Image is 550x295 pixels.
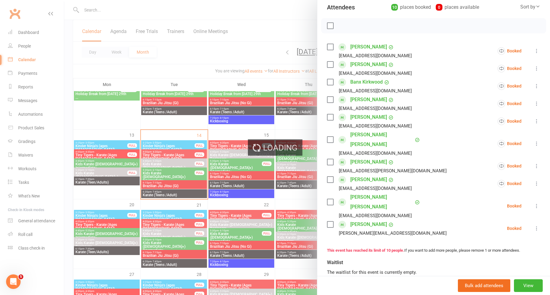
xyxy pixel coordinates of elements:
a: [PERSON_NAME] [350,42,387,52]
span: 5 [18,274,23,279]
div: Booked [498,65,522,72]
div: [EMAIL_ADDRESS][DOMAIN_NAME] [339,212,412,220]
div: Booked [498,180,522,187]
div: Booked [507,204,522,208]
div: [PERSON_NAME][EMAIL_ADDRESS][DOMAIN_NAME] [339,229,447,237]
div: 0 [436,4,442,11]
div: [EMAIL_ADDRESS][DOMAIN_NAME] [339,52,412,60]
a: [PERSON_NAME] [350,157,387,167]
div: Sort by [520,3,540,11]
div: [EMAIL_ADDRESS][DOMAIN_NAME] [339,184,412,192]
strong: This event has reached its limit of 10 people. [327,248,404,253]
div: [EMAIL_ADDRESS][DOMAIN_NAME] [339,87,412,95]
a: [PERSON_NAME] [PERSON_NAME] [350,192,413,212]
div: If you want to add more people, please remove 1 or more attendees. [327,247,540,254]
button: View [514,279,543,292]
div: Booked [498,140,522,147]
div: Booked [507,226,522,230]
div: Booked [498,162,522,170]
div: Booked [498,82,522,90]
a: [PERSON_NAME] [350,220,387,229]
div: [EMAIL_ADDRESS][DOMAIN_NAME] [339,122,412,130]
div: [EMAIL_ADDRESS][DOMAIN_NAME] [339,69,412,77]
div: Booked [498,118,522,125]
div: The waitlist for this event is currently empty. [327,269,540,276]
div: Booked [498,47,522,55]
div: places booked [391,3,431,12]
a: [PERSON_NAME] [350,175,387,184]
div: [EMAIL_ADDRESS][DOMAIN_NAME] [339,149,412,157]
div: 10 [391,4,398,11]
a: [PERSON_NAME] [350,95,387,104]
button: Bulk add attendees [458,279,510,292]
div: [EMAIL_ADDRESS][DOMAIN_NAME] [339,104,412,112]
a: [PERSON_NAME] [PERSON_NAME] [350,130,413,149]
iframe: Intercom live chat [6,274,21,289]
a: [PERSON_NAME] [350,112,387,122]
div: places available [436,3,479,12]
div: [EMAIL_ADDRESS][PERSON_NAME][DOMAIN_NAME] [339,167,447,175]
div: Waitlist [327,258,344,267]
div: Attendees [327,3,355,12]
div: Booked [498,100,522,108]
a: Banx Kirkwood [350,77,383,87]
a: [PERSON_NAME] [350,60,387,69]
